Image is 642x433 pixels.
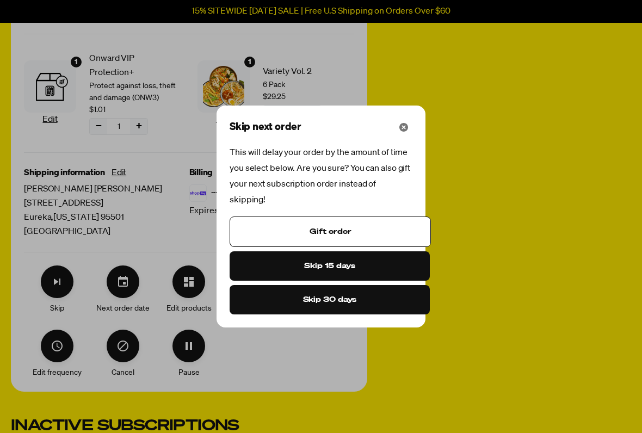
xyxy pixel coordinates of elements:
[304,260,355,272] span: Skip 15 days
[230,120,301,135] span: Skip next order
[310,226,351,238] span: Gift order
[230,251,430,281] button: Skip 15 days
[395,119,412,136] button: Close
[230,216,431,247] button: Gift next subscription order instead
[230,149,410,204] span: This will delay your order by the amount of time you select below. Are you sure?
[230,285,430,314] button: Skip 30 days
[230,164,410,205] span: You can also gift your next subscription order instead of skipping!
[303,294,357,306] span: Skip 30 days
